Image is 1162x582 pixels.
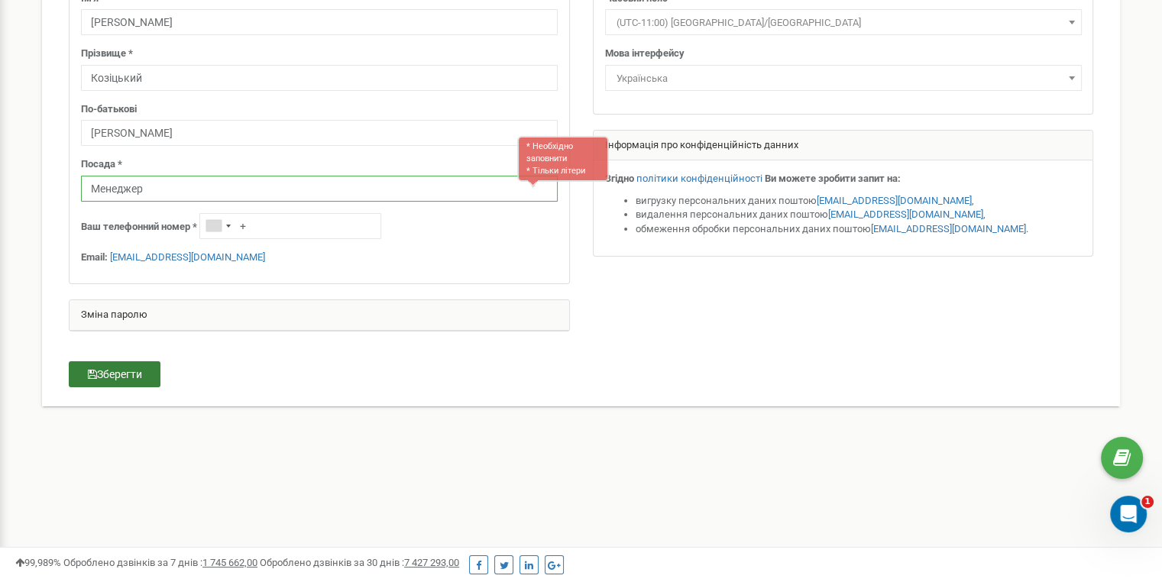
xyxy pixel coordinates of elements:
div: Зміна паролю [70,300,569,331]
span: Оброблено дзвінків за 30 днів : [260,557,459,568]
input: Посада [81,176,558,202]
strong: Email: [81,251,108,263]
a: [EMAIL_ADDRESS][DOMAIN_NAME] [871,223,1026,234]
span: 99,989% [15,557,61,568]
span: (UTC-11:00) Pacific/Midway [610,12,1076,34]
u: 7 427 293,00 [404,557,459,568]
iframe: Intercom live chat [1110,496,1147,532]
strong: Ви можете зробити запит на: [765,173,901,184]
input: Прізвище [81,65,558,91]
input: +1-800-555-55-55 [199,213,381,239]
input: По-батькові [81,120,558,146]
label: Ваш телефонний номер * [81,220,197,234]
strong: Згідно [605,173,634,184]
u: 1 745 662,00 [202,557,257,568]
span: Українська [610,68,1076,89]
a: [EMAIL_ADDRESS][DOMAIN_NAME] [817,195,972,206]
label: Прізвище * [81,47,133,61]
div: Telephone country code [200,214,235,238]
label: Посада * [81,157,122,172]
a: політики конфіденційності [636,173,762,184]
span: Оброблено дзвінків за 7 днів : [63,557,257,568]
label: Мова інтерфейсу [605,47,685,61]
div: Інформація про конфіденційність данних [594,131,1093,161]
a: [EMAIL_ADDRESS][DOMAIN_NAME] [110,251,265,263]
span: Українська [605,65,1082,91]
div: * Необхідно заповнити * Тільки літери [517,136,609,181]
li: обмеження обробки персональних даних поштою . [636,222,1082,237]
input: Ім'я [81,9,558,35]
li: видалення персональних даних поштою , [636,208,1082,222]
li: вигрузку персональних даних поштою , [636,194,1082,209]
a: [EMAIL_ADDRESS][DOMAIN_NAME] [828,209,983,220]
span: (UTC-11:00) Pacific/Midway [605,9,1082,35]
button: Зберегти [69,361,160,387]
label: По-батькові [81,102,137,117]
span: 1 [1141,496,1154,508]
